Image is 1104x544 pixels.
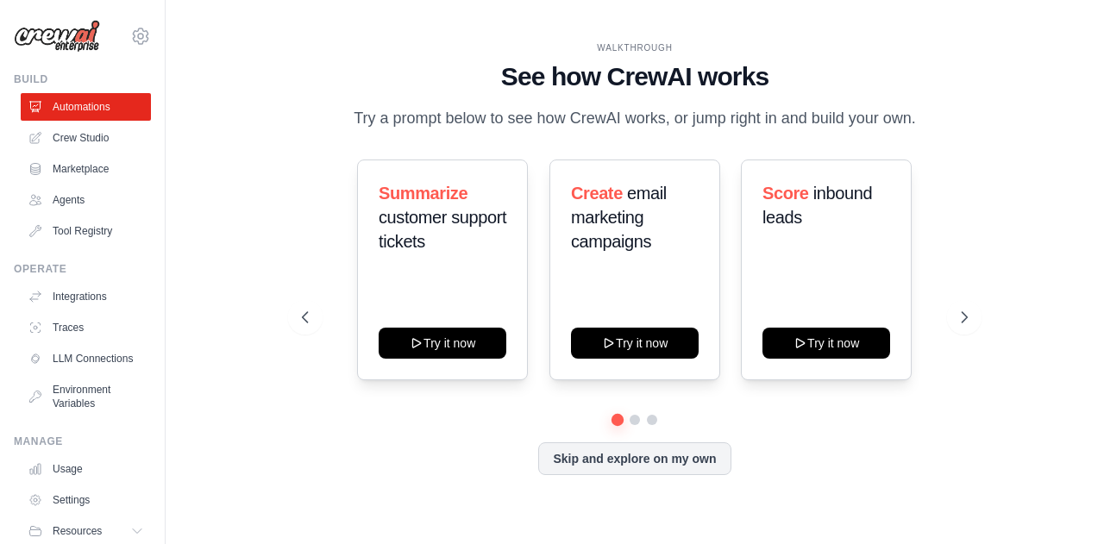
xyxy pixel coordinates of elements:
[379,208,506,251] span: customer support tickets
[14,72,151,86] div: Build
[21,376,151,417] a: Environment Variables
[21,93,151,121] a: Automations
[538,442,731,475] button: Skip and explore on my own
[379,184,467,203] span: Summarize
[762,184,872,227] span: inbound leads
[21,314,151,341] a: Traces
[14,435,151,448] div: Manage
[302,61,967,92] h1: See how CrewAI works
[21,155,151,183] a: Marketplace
[571,184,667,251] span: email marketing campaigns
[14,20,100,53] img: Logo
[14,262,151,276] div: Operate
[345,106,925,131] p: Try a prompt below to see how CrewAI works, or jump right in and build your own.
[571,184,623,203] span: Create
[762,184,809,203] span: Score
[21,217,151,245] a: Tool Registry
[21,124,151,152] a: Crew Studio
[1018,461,1104,544] div: Widget de chat
[21,186,151,214] a: Agents
[1018,461,1104,544] iframe: Chat Widget
[21,345,151,372] a: LLM Connections
[21,455,151,483] a: Usage
[571,328,699,359] button: Try it now
[379,328,506,359] button: Try it now
[53,524,102,538] span: Resources
[21,486,151,514] a: Settings
[302,41,967,54] div: WALKTHROUGH
[762,328,890,359] button: Try it now
[21,283,151,310] a: Integrations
